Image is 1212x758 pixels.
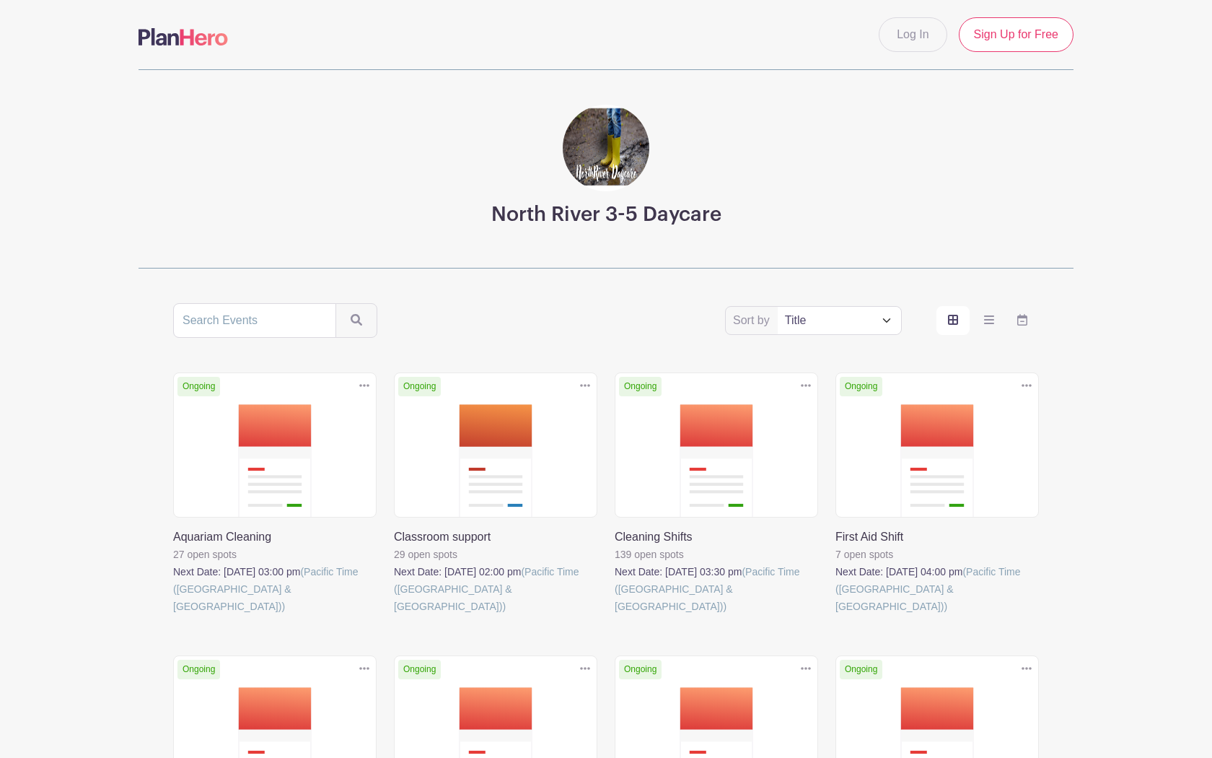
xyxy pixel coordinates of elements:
label: Sort by [733,312,774,329]
img: logo-507f7623f17ff9eddc593b1ce0a138ce2505c220e1c5a4e2b4648c50719b7d32.svg [139,28,228,45]
a: Log In [879,17,947,52]
img: Junior%20Kindergarten%20background%20website.png [563,105,649,191]
h3: North River 3-5 Daycare [491,203,721,227]
input: Search Events [173,303,336,338]
a: Sign Up for Free [959,17,1073,52]
div: order and view [936,306,1039,335]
